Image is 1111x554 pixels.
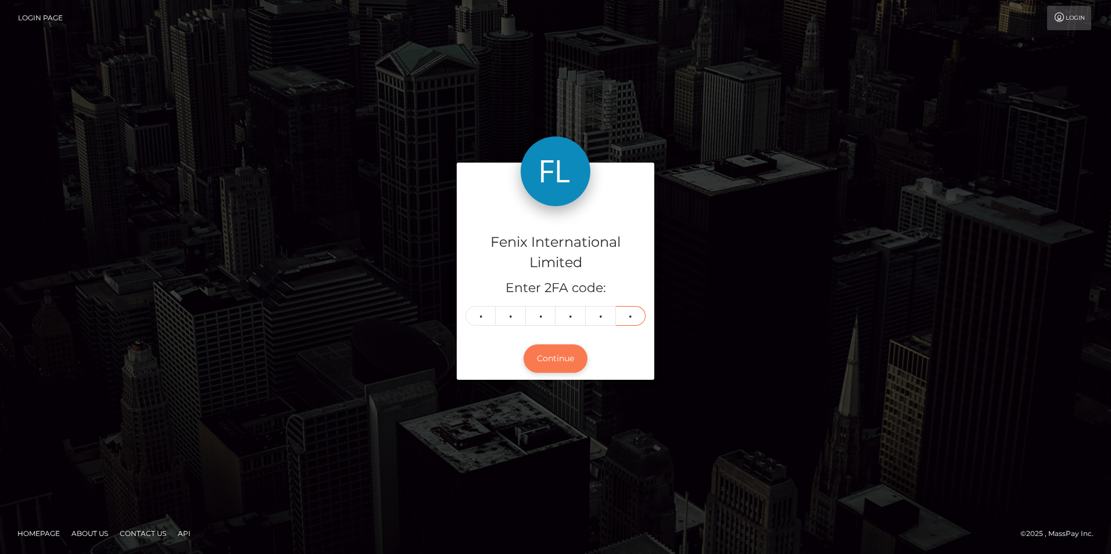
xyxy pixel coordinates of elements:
a: Homepage [13,524,64,542]
button: Continue [524,344,587,373]
h4: Fenix International Limited [465,232,646,273]
a: About Us [67,524,113,542]
a: Login [1047,6,1091,30]
a: Contact Us [115,524,171,542]
a: API [173,524,195,542]
h5: Enter 2FA code: [465,279,646,297]
a: Login Page [18,6,63,30]
div: © 2025 , MassPay Inc. [1020,527,1102,540]
img: Fenix International Limited [521,136,590,206]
